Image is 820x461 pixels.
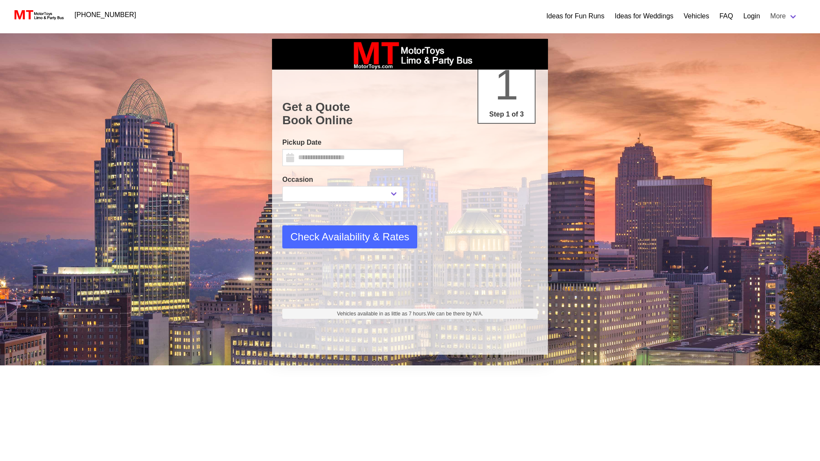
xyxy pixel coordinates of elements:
[290,229,409,245] span: Check Availability & Rates
[765,8,803,25] a: More
[282,175,404,185] label: Occasion
[482,109,531,120] p: Step 1 of 3
[684,11,709,21] a: Vehicles
[546,11,604,21] a: Ideas for Fun Runs
[743,11,760,21] a: Login
[12,9,64,21] img: MotorToys Logo
[337,310,483,318] span: Vehicles available in as little as 7 hours.
[615,11,674,21] a: Ideas for Weddings
[70,6,141,23] a: [PHONE_NUMBER]
[427,311,483,317] span: We can be there by N/A.
[282,100,538,127] h1: Get a Quote Book Online
[719,11,733,21] a: FAQ
[282,225,417,248] button: Check Availability & Rates
[282,137,404,148] label: Pickup Date
[495,61,518,108] span: 1
[346,39,474,70] img: box_logo_brand.jpeg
